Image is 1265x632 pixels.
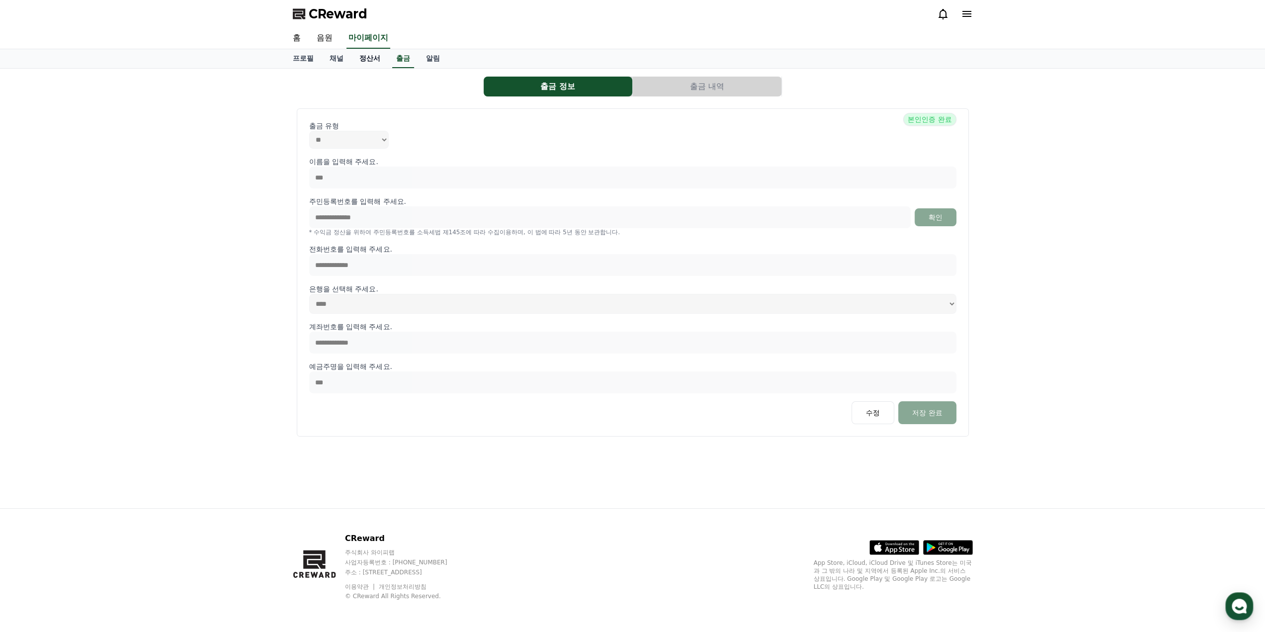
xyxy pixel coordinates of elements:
[322,49,351,68] a: 채널
[345,592,466,600] p: © CReward All Rights Reserved.
[418,49,448,68] a: 알림
[3,315,66,340] a: 홈
[915,208,956,226] button: 확인
[345,583,376,590] a: 이용약관
[309,361,956,371] p: 예금주명을 입력해 주세요.
[346,28,390,49] a: 마이페이지
[31,330,37,338] span: 홈
[128,315,191,340] a: 설정
[345,533,466,544] p: CReward
[309,121,956,131] p: 출금 유형
[309,28,340,49] a: 음원
[309,244,956,254] p: 전화번호를 입력해 주세요.
[351,49,388,68] a: 정산서
[633,77,781,96] button: 출금 내역
[484,77,632,96] button: 출금 정보
[851,401,894,424] button: 수정
[66,315,128,340] a: 대화
[309,6,367,22] span: CReward
[392,49,414,68] a: 출금
[484,77,633,96] a: 출금 정보
[285,28,309,49] a: 홈
[345,558,466,566] p: 사업자등록번호 : [PHONE_NUMBER]
[309,228,956,236] p: * 수익금 정산을 위하여 주민등록번호를 소득세법 제145조에 따라 수집이용하며, 이 법에 따라 5년 동안 보관합니다.
[285,49,322,68] a: 프로필
[345,568,466,576] p: 주소 : [STREET_ADDRESS]
[814,559,973,591] p: App Store, iCloud, iCloud Drive 및 iTunes Store는 미국과 그 밖의 나라 및 지역에서 등록된 Apple Inc.의 서비스 상표입니다. Goo...
[345,548,466,556] p: 주식회사 와이피랩
[309,322,956,332] p: 계좌번호를 입력해 주세요.
[154,330,166,338] span: 설정
[309,157,956,167] p: 이름을 입력해 주세요.
[91,331,103,339] span: 대화
[309,196,406,206] p: 주민등록번호를 입력해 주세요.
[903,113,956,126] span: 본인인증 완료
[379,583,426,590] a: 개인정보처리방침
[898,401,956,424] button: 저장 완료
[633,77,782,96] a: 출금 내역
[293,6,367,22] a: CReward
[309,284,956,294] p: 은행을 선택해 주세요.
